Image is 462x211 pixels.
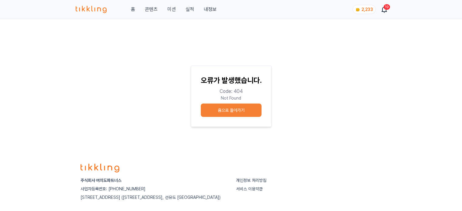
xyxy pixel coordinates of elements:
a: coin 2,233 [353,5,375,14]
p: 주식회사 여의도파트너스 [80,177,226,183]
a: 개인정보 처리방침 [236,178,266,183]
a: 홈으로 돌아가기 [201,101,262,117]
img: logo [80,164,119,173]
a: 실적 [186,6,194,13]
img: coin [355,7,360,12]
p: Not Found [201,95,262,101]
a: 19 [382,6,387,13]
p: Code: 404 [201,88,262,95]
a: 서비스 이용약관 [236,186,263,191]
a: 콘텐츠 [145,6,158,13]
button: 홈으로 돌아가기 [201,104,262,117]
p: [STREET_ADDRESS] ([STREET_ADDRESS], 선유도 [GEOGRAPHIC_DATA]) [80,194,226,200]
a: 내정보 [204,6,217,13]
p: 사업자등록번호: [PHONE_NUMBER] [80,186,226,192]
div: 19 [384,4,390,10]
button: 미션 [167,6,176,13]
a: 홈 [131,6,135,13]
p: 오류가 발생했습니다. [201,76,262,85]
span: 2,233 [361,7,373,12]
img: 티끌링 [76,6,107,13]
